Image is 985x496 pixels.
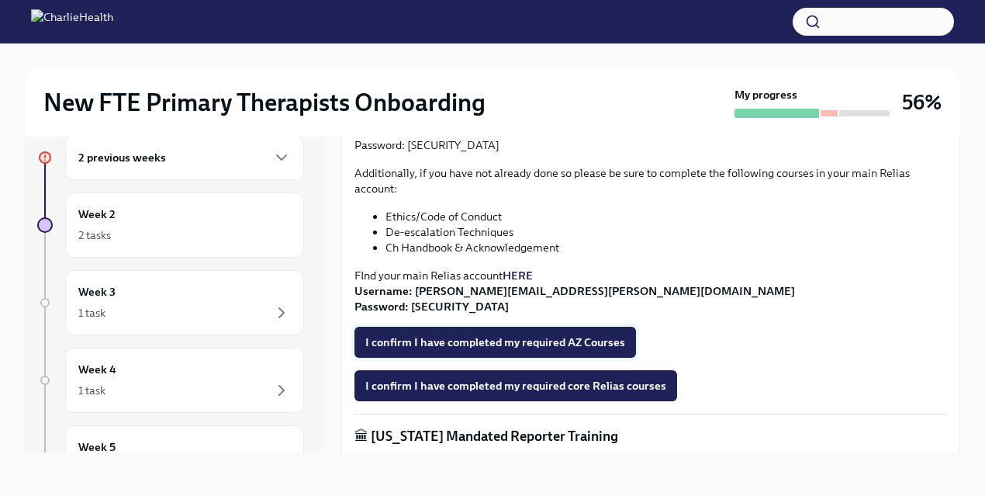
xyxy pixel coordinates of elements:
h2: New FTE Primary Therapists Onboarding [43,87,486,118]
li: Ch Handbook & Acknowledgement [385,240,947,255]
a: Week 22 tasks [37,193,304,258]
li: De-escalation Techniques [385,224,947,240]
li: Ethics/Code of Conduct [385,209,947,224]
div: 2 tasks [78,227,111,243]
div: 1 task [78,383,105,398]
a: Week 31 task [37,270,304,335]
h6: Week 2 [78,206,116,223]
strong: Username: [PERSON_NAME][EMAIL_ADDRESS][PERSON_NAME][DOMAIN_NAME] Password: [SECURITY_DATA] [354,284,795,314]
div: 1 task [78,305,105,321]
span: I confirm I have completed my required core Relias courses [365,378,666,394]
img: CharlieHealth [31,9,113,34]
span: I confirm I have completed my required AZ Courses [365,335,625,350]
h3: 56% [902,88,942,116]
h6: 2 previous weeks [78,149,166,166]
div: 2 previous weeks [65,135,304,180]
p: Additionally, if you have not already done so please be sure to complete the following courses in... [354,165,947,196]
p: FInd your main Relias account [354,268,947,314]
strong: My progress [734,87,797,102]
button: I confirm I have completed my required core Relias courses [354,370,677,401]
h6: Week 4 [78,361,116,378]
h6: Week 3 [78,283,116,300]
a: HERE [503,269,533,283]
h6: Week 5 [78,439,116,456]
a: Week 41 task [37,348,304,413]
a: Week 5 [37,425,304,491]
p: 🏛 [US_STATE] Mandated Reporter Training [354,427,947,446]
button: I confirm I have completed my required AZ Courses [354,327,636,358]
